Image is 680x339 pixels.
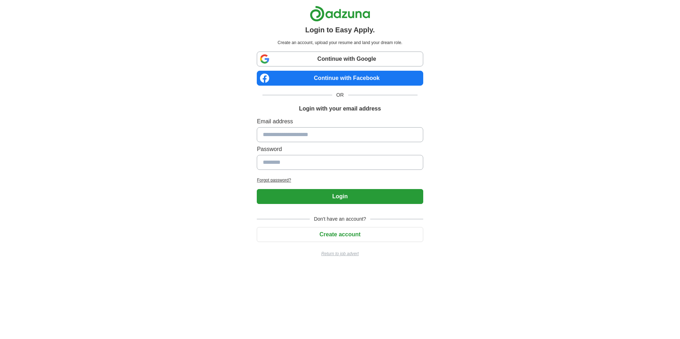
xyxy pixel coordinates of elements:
[257,177,423,183] a: Forgot password?
[257,251,423,257] a: Return to job advert
[310,215,371,223] span: Don't have an account?
[257,71,423,86] a: Continue with Facebook
[257,189,423,204] button: Login
[258,39,421,46] p: Create an account, upload your resume and land your dream role.
[332,91,348,99] span: OR
[257,117,423,126] label: Email address
[257,52,423,66] a: Continue with Google
[257,227,423,242] button: Create account
[305,25,375,35] h1: Login to Easy Apply.
[310,6,370,22] img: Adzuna logo
[257,231,423,237] a: Create account
[299,104,381,113] h1: Login with your email address
[257,145,423,154] label: Password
